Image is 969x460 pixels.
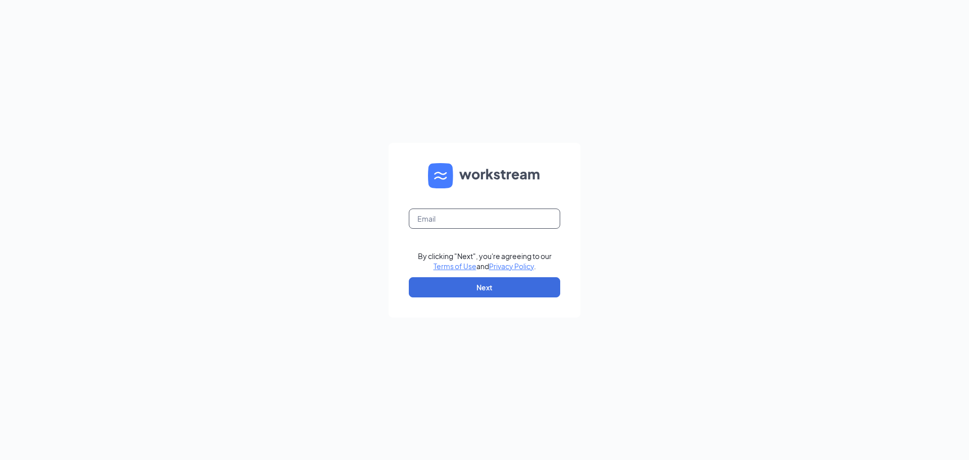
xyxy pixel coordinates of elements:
[489,262,534,271] a: Privacy Policy
[434,262,476,271] a: Terms of Use
[409,277,560,297] button: Next
[418,251,552,271] div: By clicking "Next", you're agreeing to our and .
[428,163,541,188] img: WS logo and Workstream text
[409,209,560,229] input: Email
